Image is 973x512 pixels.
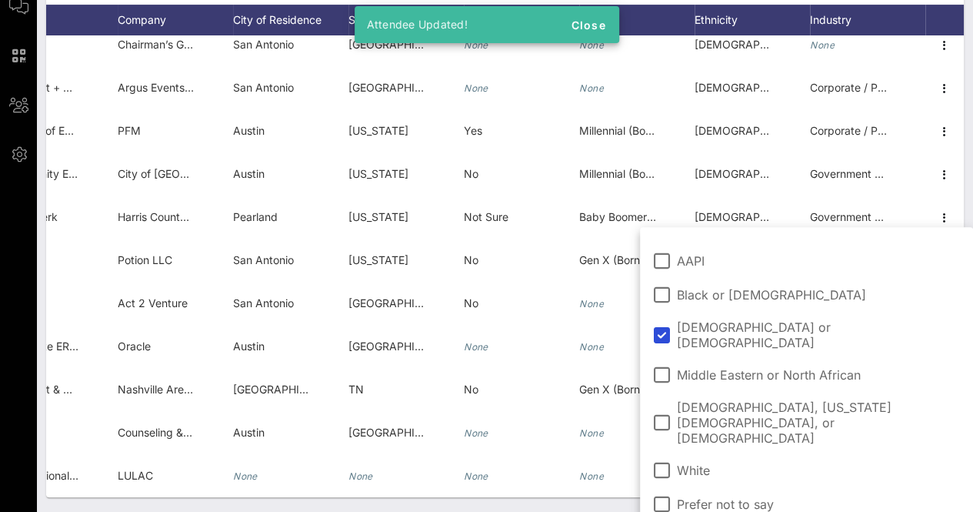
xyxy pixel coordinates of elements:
i: None [579,298,604,310]
span: Austin [233,426,265,439]
div: State of Residence [348,5,464,35]
span: TN [348,383,364,396]
span: [US_STATE] [348,167,408,180]
span: Gen X (Born [DEMOGRAPHIC_DATA]–[DEMOGRAPHIC_DATA]) [579,253,892,266]
span: White [677,463,716,478]
span: [US_STATE] [348,210,408,223]
span: San Antonio [233,296,294,310]
span: LULAC [118,469,153,482]
span: [DEMOGRAPHIC_DATA] or [DEMOGRAPHIC_DATA] [695,210,951,223]
span: [GEOGRAPHIC_DATA] [233,383,343,396]
span: San Antonio [233,253,294,266]
span: [DEMOGRAPHIC_DATA] or [DEMOGRAPHIC_DATA] [695,167,951,180]
span: No [464,253,478,266]
span: Oracle [118,340,151,353]
span: Government / Public Sector [810,167,948,180]
span: Gen X (Born [DEMOGRAPHIC_DATA]–[DEMOGRAPHIC_DATA]) [579,383,892,396]
span: [DEMOGRAPHIC_DATA] or [DEMOGRAPHIC_DATA] [695,124,951,137]
i: None [579,82,604,94]
span: Austin [233,124,265,137]
div: Gen [579,5,695,35]
div: Company [118,5,233,35]
span: City of [GEOGRAPHIC_DATA] [118,167,264,180]
i: None [464,82,488,94]
span: Government / Public Sector [810,210,948,223]
span: [DEMOGRAPHIC_DATA], [US_STATE][DEMOGRAPHIC_DATA], or [DEMOGRAPHIC_DATA] [677,400,961,446]
i: None [464,39,488,51]
span: Act 2 Venture [118,296,188,310]
span: Austin [233,167,265,180]
span: Prefer not to say [677,497,780,512]
span: Nashville Area Hispanic Chamber of Commerce [118,383,356,396]
span: San Antonio [233,38,294,51]
span: Corporate / Private Sector [810,124,942,137]
span: San Antonio [233,81,294,94]
span: PFM [118,124,141,137]
div: City of Residence [233,5,348,35]
div: Ethnicity [695,5,810,35]
span: [GEOGRAPHIC_DATA] [348,81,458,94]
span: Counseling & Consulting Services [118,426,285,439]
i: None [464,341,488,353]
span: [GEOGRAPHIC_DATA] [348,426,458,439]
span: Past National President [2,469,120,482]
i: None [579,39,604,51]
i: None [348,470,373,482]
span: Argus Events and Marketing [118,81,262,94]
i: None [579,470,604,482]
div: Are you a member … [464,5,579,35]
span: [GEOGRAPHIC_DATA] [348,296,458,310]
span: [US_STATE] [348,253,408,266]
span: Yes [464,124,482,137]
i: None [464,427,488,439]
span: [DEMOGRAPHIC_DATA] or [DEMOGRAPHIC_DATA] [695,38,951,51]
span: Millennial (Born [DEMOGRAPHIC_DATA]–[DEMOGRAPHIC_DATA]) [579,124,908,137]
span: Austin [233,340,265,353]
span: Black or [DEMOGRAPHIC_DATA] [677,287,872,303]
span: No [464,383,478,396]
div: Job [2,5,118,35]
span: Attendee Updated! [367,18,468,31]
span: Not Sure [464,210,508,223]
span: AAPI [677,253,711,269]
span: [US_STATE] [348,124,408,137]
i: None [810,39,835,51]
span: [GEOGRAPHIC_DATA] [348,38,458,51]
span: President + Chief Strategist [2,81,142,94]
span: Corporate / Private Sector [810,81,942,94]
span: Baby Boomer (Born [DEMOGRAPHIC_DATA]–[DEMOGRAPHIC_DATA]) [579,210,929,223]
span: Pearland [233,210,278,223]
i: None [579,341,604,353]
span: Chairman’s Guest [118,38,205,51]
span: Harris County JP 3-2 [118,210,224,223]
span: [GEOGRAPHIC_DATA] [348,340,458,353]
i: None [464,470,488,482]
span: No [464,167,478,180]
span: Middle Eastern or North African [677,367,867,383]
span: Millennial (Born [DEMOGRAPHIC_DATA]–[DEMOGRAPHIC_DATA]) [579,167,908,180]
button: Close [564,11,613,38]
span: Corporate ERP Strategist [2,340,128,353]
span: No [464,296,478,310]
span: [DEMOGRAPHIC_DATA] or [DEMOGRAPHIC_DATA] [695,81,951,94]
div: Industry [810,5,925,35]
i: None [233,470,258,482]
span: Potion LLC [118,253,172,266]
span: Close [570,18,607,32]
i: None [579,427,604,439]
span: [DEMOGRAPHIC_DATA] or [DEMOGRAPHIC_DATA] [677,320,961,350]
